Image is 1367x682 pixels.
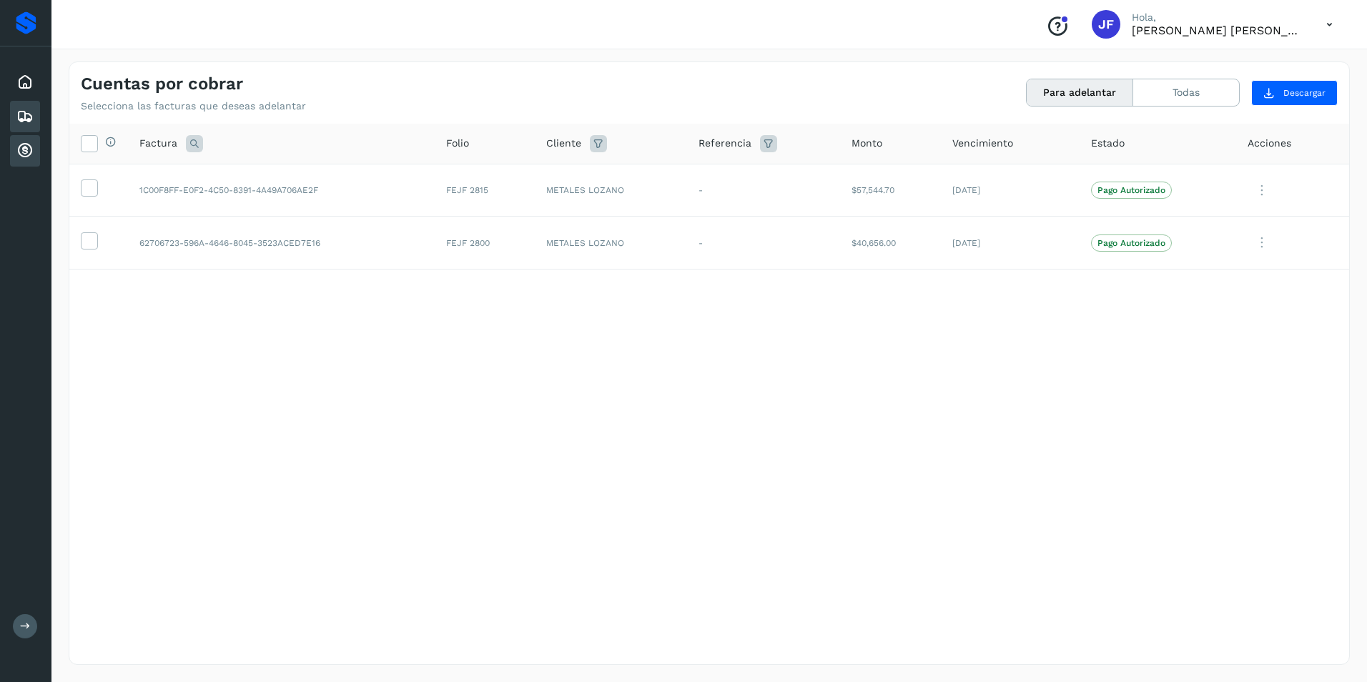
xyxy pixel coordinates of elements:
[687,164,840,217] td: -
[535,217,686,270] td: METALES LOZANO
[435,217,535,270] td: FEJF 2800
[687,217,840,270] td: -
[435,164,535,217] td: FEJF 2815
[699,136,751,151] span: Referencia
[1251,80,1338,106] button: Descargar
[1091,136,1125,151] span: Estado
[840,164,942,217] td: $57,544.70
[10,135,40,167] div: Cuentas por cobrar
[1132,24,1303,37] p: JOSE FUENTES HERNANDEZ
[1133,79,1239,106] button: Todas
[128,217,435,270] td: 62706723-596A-4646-8045-3523ACED7E16
[1132,11,1303,24] p: Hola,
[1097,185,1165,195] p: Pago Autorizado
[1097,238,1165,248] p: Pago Autorizado
[446,136,469,151] span: Folio
[941,164,1080,217] td: [DATE]
[81,100,306,112] p: Selecciona las facturas que deseas adelantar
[535,164,686,217] td: METALES LOZANO
[840,217,942,270] td: $40,656.00
[1027,79,1133,106] button: Para adelantar
[81,74,243,94] h4: Cuentas por cobrar
[139,136,177,151] span: Factura
[10,101,40,132] div: Embarques
[128,164,435,217] td: 1C00F8FF-E0F2-4C50-8391-4A49A706AE2F
[546,136,581,151] span: Cliente
[852,136,882,151] span: Monto
[952,136,1013,151] span: Vencimiento
[1283,87,1326,99] span: Descargar
[941,217,1080,270] td: [DATE]
[1248,136,1291,151] span: Acciones
[10,66,40,98] div: Inicio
